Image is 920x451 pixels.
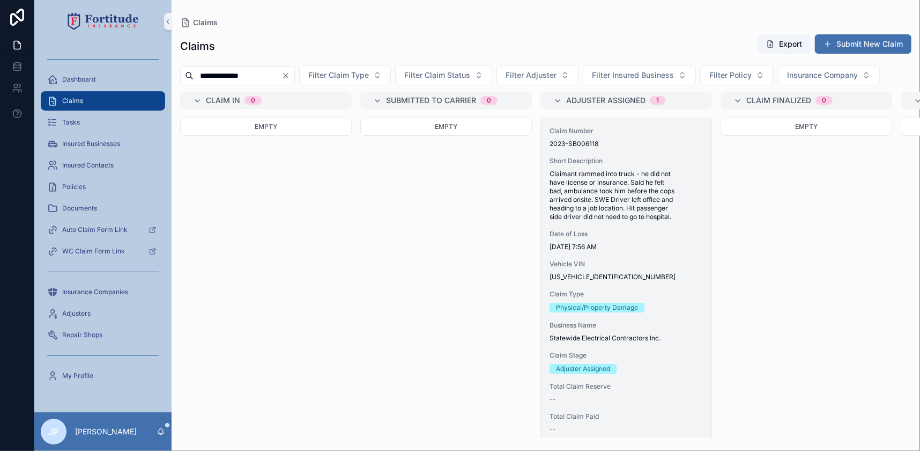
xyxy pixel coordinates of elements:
button: Select Button [700,65,774,85]
span: Adjusters [62,309,91,318]
a: Dashboard [41,70,165,89]
span: [DATE] 7:56 AM [550,243,703,251]
span: [US_VEHICLE_IDENTIFICATION_NUMBER] [550,273,703,281]
span: Empty [795,122,818,130]
span: Claims [62,97,83,105]
a: Policies [41,177,165,197]
span: Filter Policy [709,70,752,81]
img: App logo [68,13,139,30]
span: Insured Businesses [62,140,120,148]
a: Insured Contacts [41,156,165,175]
span: Dashboard [62,75,95,84]
span: Filter Insured Business [592,70,674,81]
a: Claim Number2023-SB006118Short DescriptionClaimant rammed into truck - he did not have license or... [540,118,712,443]
a: Documents [41,199,165,218]
a: Claims [180,17,218,28]
button: Submit New Claim [815,34,911,54]
span: Statewide Electrical Contractors Inc. [550,334,703,343]
span: Adjuster Assigned [566,95,646,106]
div: 0 [487,96,491,105]
div: 0 [251,96,255,105]
a: Adjusters [41,304,165,323]
span: Claim Number [550,127,703,135]
span: -- [550,395,556,404]
span: Tasks [62,118,80,127]
span: Claimant rammed into truck - he did not have license or insurance. Said he felt bad, ambulance to... [550,170,703,221]
span: Auto Claim Form Link [62,225,128,234]
span: Claim Stage [550,351,703,360]
span: Insured Contacts [62,161,114,170]
button: Clear [281,71,294,80]
span: Total Claim Reserve [550,382,703,391]
a: WC Claim Form Link [41,242,165,261]
span: Claim Type [550,290,703,299]
button: Select Button [496,65,578,85]
a: Claims [41,91,165,111]
div: 1 [656,96,659,105]
button: Select Button [299,65,391,85]
span: JP [49,425,59,438]
span: My Profile [62,372,93,380]
span: Claims [193,17,218,28]
span: Policies [62,183,86,191]
span: Submitted to Carrier [386,95,476,106]
a: My Profile [41,366,165,385]
span: WC Claim Form Link [62,247,125,256]
h1: Claims [180,39,215,54]
p: [PERSON_NAME] [75,426,137,437]
span: Repair Shops [62,331,102,339]
a: Repair Shops [41,325,165,345]
span: Filter Claim Status [404,70,470,81]
span: Insurance Company [787,70,858,81]
span: Insurance Companies [62,288,128,296]
a: Insurance Companies [41,282,165,302]
span: 2023-SB006118 [550,140,703,148]
span: Documents [62,204,97,213]
a: Auto Claim Form Link [41,220,165,239]
span: Claim In [206,95,240,106]
div: scrollable content [34,43,172,399]
button: Select Button [395,65,492,85]
span: Filter Adjuster [506,70,557,81]
div: 0 [822,96,826,105]
div: Physical/Property Damage [556,303,638,312]
span: Short Description [550,157,703,165]
span: Empty [435,122,457,130]
span: Business Name [550,321,703,330]
span: Filter Claim Type [308,70,369,81]
button: Export [758,34,811,54]
span: -- [550,425,556,434]
button: Select Button [778,65,880,85]
a: Insured Businesses [41,134,165,154]
span: Empty [255,122,277,130]
span: Total Claim Paid [550,412,703,421]
button: Select Button [583,65,696,85]
span: Vehicle VIN [550,260,703,268]
span: Date of Loss [550,230,703,238]
span: Claim Finalized [746,95,811,106]
div: Adjuster Assigned [556,364,610,374]
a: Tasks [41,113,165,132]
